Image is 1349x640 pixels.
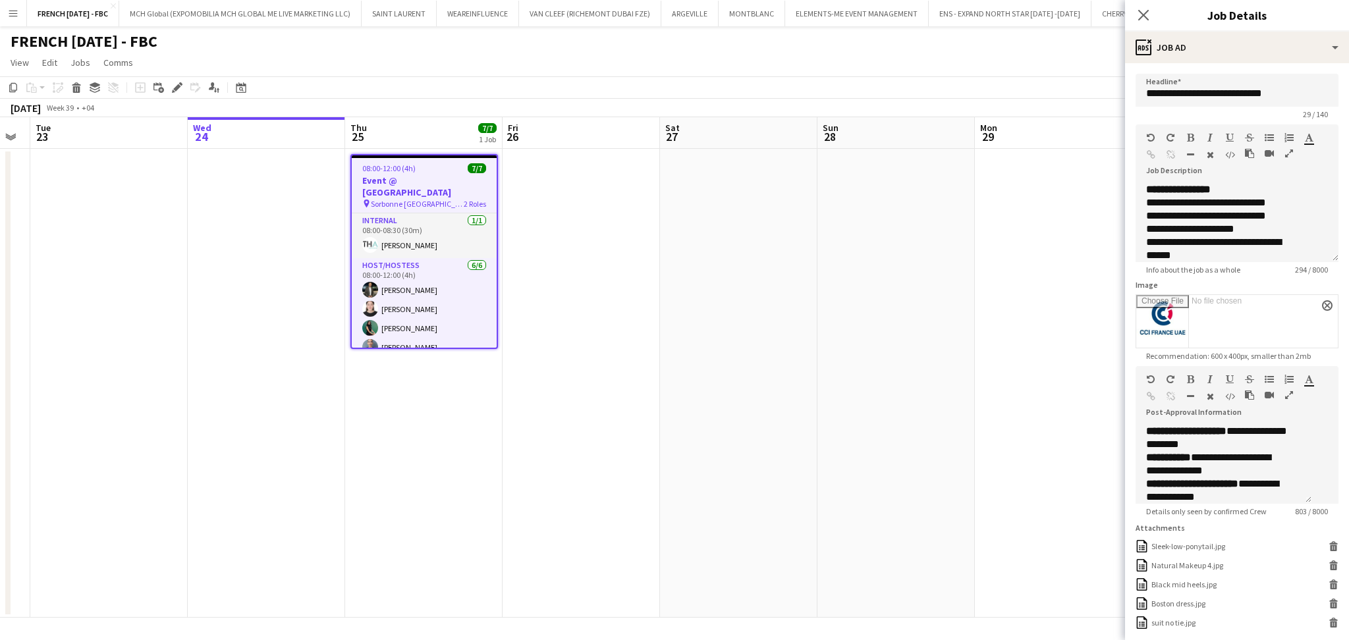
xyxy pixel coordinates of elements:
[103,57,133,68] span: Comms
[823,122,839,134] span: Sun
[1125,32,1349,63] div: Job Ad
[1205,149,1215,160] button: Clear Formatting
[1166,132,1175,143] button: Redo
[11,101,41,115] div: [DATE]
[478,123,497,133] span: 7/7
[348,129,367,144] span: 25
[191,129,211,144] span: 24
[1284,506,1338,516] span: 803 / 8000
[1225,132,1234,143] button: Underline
[119,1,362,26] button: MCH Global (EXPOMOBILIA MCH GLOBAL ME LIVE MARKETING LLC)
[519,1,661,26] button: VAN CLEEF (RICHEMONT DUBAI FZE)
[42,57,57,68] span: Edit
[661,1,719,26] button: ARGEVILLE
[437,1,519,26] button: WEAREINFLUENCE
[665,122,680,134] span: Sat
[1186,391,1195,402] button: Horizontal Line
[1265,132,1274,143] button: Unordered List
[362,1,437,26] button: SAINT LAURENT
[1136,265,1251,275] span: Info about the job as a whole
[1245,148,1254,159] button: Paste as plain text
[371,199,464,209] span: Sorbonne [GEOGRAPHIC_DATA]
[821,129,839,144] span: 28
[1225,149,1234,160] button: HTML Code
[1284,390,1294,400] button: Fullscreen
[352,213,497,258] app-card-role: Internal1/108:00-08:30 (30m)[PERSON_NAME]
[5,54,34,71] a: View
[1205,374,1215,385] button: Italic
[1125,7,1349,24] h3: Job Details
[719,1,785,26] button: MONTBLANC
[36,122,51,134] span: Tue
[43,103,76,113] span: Week 39
[508,122,518,134] span: Fri
[1205,132,1215,143] button: Italic
[468,163,486,173] span: 7/7
[34,129,51,144] span: 23
[1205,391,1215,402] button: Clear Formatting
[352,174,497,198] h3: Event @ [GEOGRAPHIC_DATA]
[1265,390,1274,400] button: Insert video
[27,1,119,26] button: FRENCH [DATE] - FBC
[464,199,486,209] span: 2 Roles
[1284,148,1294,159] button: Fullscreen
[1186,132,1195,143] button: Bold
[1151,579,1217,589] div: Black mid heels.jpg
[1225,391,1234,402] button: HTML Code
[978,129,997,144] span: 29
[1245,374,1254,385] button: Strikethrough
[65,54,96,71] a: Jobs
[1151,541,1225,551] div: Sleek-low-ponytail.jpg
[1091,1,1167,26] button: CHERRY ON TOP
[193,122,211,134] span: Wed
[1292,109,1338,119] span: 29 / 140
[1265,374,1274,385] button: Unordered List
[1151,618,1196,627] div: suit no tie.jpg
[785,1,929,26] button: ELEMENTS-ME EVENT MANAGEMENT
[1146,374,1155,385] button: Undo
[1151,599,1205,608] div: Boston dress.jpg
[1304,132,1313,143] button: Text Color
[1245,390,1254,400] button: Paste as plain text
[1136,523,1185,533] label: Attachments
[1146,132,1155,143] button: Undo
[37,54,63,71] a: Edit
[1151,560,1223,570] div: Natural Makeup 4.jpg
[98,54,138,71] a: Comms
[352,258,497,402] app-card-role: Host/Hostess6/608:00-12:00 (4h)[PERSON_NAME][PERSON_NAME][PERSON_NAME][PERSON_NAME]
[1284,265,1338,275] span: 294 / 8000
[479,134,496,144] div: 1 Job
[1136,506,1277,516] span: Details only seen by confirmed Crew
[350,154,498,349] app-job-card: 08:00-12:00 (4h)7/7Event @ [GEOGRAPHIC_DATA] Sorbonne [GEOGRAPHIC_DATA]2 RolesInternal1/108:00-08...
[1265,148,1274,159] button: Insert video
[82,103,94,113] div: +04
[1186,374,1195,385] button: Bold
[1304,374,1313,385] button: Text Color
[1284,374,1294,385] button: Ordered List
[11,57,29,68] span: View
[980,122,997,134] span: Mon
[1136,351,1321,361] span: Recommendation: 600 x 400px, smaller than 2mb
[1225,374,1234,385] button: Underline
[362,163,416,173] span: 08:00-12:00 (4h)
[663,129,680,144] span: 27
[70,57,90,68] span: Jobs
[350,122,367,134] span: Thu
[506,129,518,144] span: 26
[1186,149,1195,160] button: Horizontal Line
[11,32,157,51] h1: FRENCH [DATE] - FBC
[1284,132,1294,143] button: Ordered List
[1166,374,1175,385] button: Redo
[929,1,1091,26] button: ENS - EXPAND NORTH STAR [DATE] -[DATE]
[1245,132,1254,143] button: Strikethrough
